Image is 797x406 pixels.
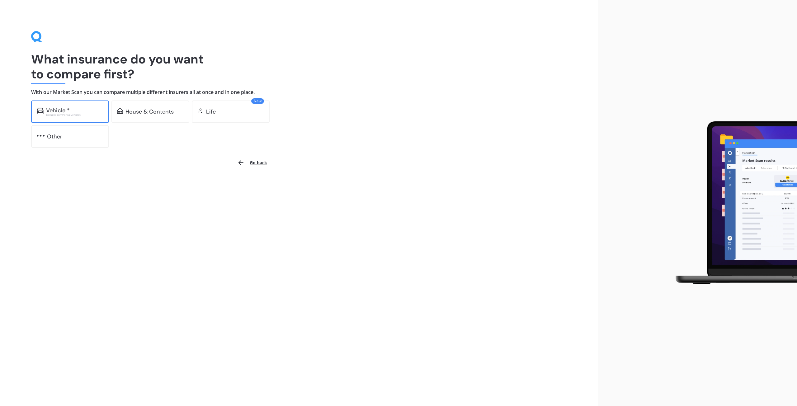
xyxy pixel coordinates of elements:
[206,109,216,115] div: Life
[125,109,174,115] div: House & Contents
[46,114,103,116] div: Excludes commercial vehicles
[46,107,70,114] div: Vehicle *
[37,108,44,114] img: car.f15378c7a67c060ca3f3.svg
[31,89,567,96] h4: With our Market Scan you can compare multiple different insurers all at once and in one place.
[667,118,797,289] img: laptop.webp
[197,108,204,114] img: life.f720d6a2d7cdcd3ad642.svg
[233,155,271,170] button: Go back
[37,133,45,139] img: other.81dba5aafe580aa69f38.svg
[47,133,62,140] div: Other
[251,98,264,104] span: New
[117,108,123,114] img: home-and-contents.b802091223b8502ef2dd.svg
[31,52,567,82] h1: What insurance do you want to compare first?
